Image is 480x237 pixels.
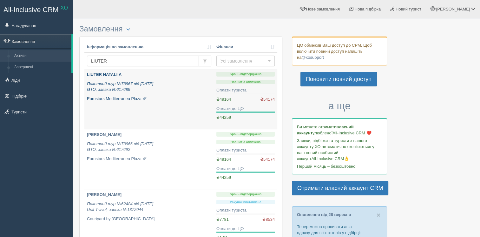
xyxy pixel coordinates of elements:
a: Оновлення від 28 вересня [297,212,351,217]
p: Заявки, підбірки та туристи з вашого аккаунту ХО автоматично скопіюються у ваш новий особистий ак... [297,138,382,162]
span: ₴54174 [260,157,275,163]
p: Eurostars Mediterranea Plaza 4* [87,156,211,162]
button: Close [377,212,380,218]
p: Повністю оплачено [216,80,275,85]
i: Пакетний тур №62484 від [DATE] Unit Travel, заявка №1372044 [87,201,153,212]
a: Інформація по замовленню [87,44,211,50]
span: All-Inclusive CRM👌 [312,156,349,161]
h3: Замовлення [79,25,282,33]
div: ЦО обмежив Ваш доступ до СРМ. Щоб включити повний доступ напишіть на [292,37,387,65]
a: Отримати власний аккаунт CRM [292,181,388,195]
input: Пошук за номером замовлення, ПІБ або паспортом туриста [87,56,199,66]
span: ₴49164 [216,157,231,162]
a: [PERSON_NAME] Пакетний тур №73966 від [DATE]GTO, заявка №617692 Eurostars Mediterranea Plaza 4* [84,129,214,189]
span: ₴44259 [216,175,231,180]
a: Завершені [11,62,71,73]
button: Усі замовлення [216,56,275,66]
div: Оплати туриста [216,147,275,153]
span: [PERSON_NAME] [436,7,470,11]
span: ₴54174 [260,97,275,103]
span: All-Inclusive CRM ❤️ [332,131,371,135]
b: [PERSON_NAME] [87,192,122,197]
div: Оплати до ЦО [216,226,275,232]
a: @xosupport [301,55,324,60]
span: ₴44259 [216,115,231,120]
a: Поновити повний доступ [300,72,377,86]
i: Пакетний тур №73966 від [DATE] GTO, заявка №617692 [87,141,153,152]
span: ₴49164 [216,97,231,102]
p: Повністю оплачено [216,140,275,145]
span: Усі замовлення [220,58,266,64]
p: Тепер можна прописати авіа одразу для всіх готелів у підбірці: [297,224,382,236]
span: ₴7781 [216,217,229,222]
b: [PERSON_NAME] [87,132,122,137]
a: Фінанси [216,44,275,50]
span: Нове замовлення [306,7,340,11]
span: All-Inclusive CRM [3,6,59,14]
sup: XO [61,5,68,10]
p: Бронь підтверджено [216,72,275,77]
p: Courtyard by [GEOGRAPHIC_DATA] [87,216,211,222]
span: ₴8534 [262,217,275,223]
div: Оплати до ЦО [216,166,275,172]
div: Оплати туриста [216,207,275,213]
p: Перший місяць – безкоштовно! [297,163,382,169]
b: LIUTER NATALIIA [87,72,122,77]
span: × [377,211,380,219]
span: Нова підбірка [355,7,381,11]
div: Оплати до ЦО [216,106,275,112]
h3: а ще [292,100,387,112]
span: Новий турист [396,7,421,11]
div: Оплати туриста [216,87,275,93]
a: All-Inclusive CRM XO [0,0,73,18]
p: Eurostars Mediterranea Plaza 4* [87,96,211,102]
p: Бронь підтверджено [216,132,275,137]
a: Активні [11,50,71,62]
p: Ви можете отримати улюбленої [297,124,382,136]
p: Рахунок виставлено [216,200,275,205]
a: LIUTER NATALIIA Пакетний тур №73967 від [DATE]GTO, заявка №617689 Eurostars Mediterranea Plaza 4* [84,69,214,129]
i: Пакетний тур №73967 від [DATE] GTO, заявка №617689 [87,81,153,92]
b: власний аккаунт [297,125,354,135]
p: Бронь підтверджено [216,192,275,197]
